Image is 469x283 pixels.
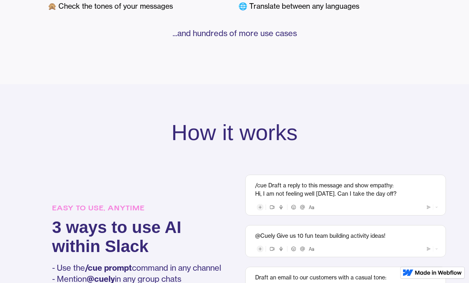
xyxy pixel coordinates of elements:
[52,218,221,256] h3: 3 ways to use AI within Slack
[85,263,132,273] strong: /cue prompt
[255,232,436,240] div: @Cuely Give us 10 fun team building activity ideas!
[52,203,221,214] h5: EASY TO USE, ANYTIME
[255,181,436,198] div: /cue Draft a reply to this message and show empathy: Hi, I am not feeling well [DATE]. Can I take...
[48,28,421,39] p: ...and hundreds of more use cases
[415,270,462,275] img: Made in Webflow
[171,120,297,145] h2: How it works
